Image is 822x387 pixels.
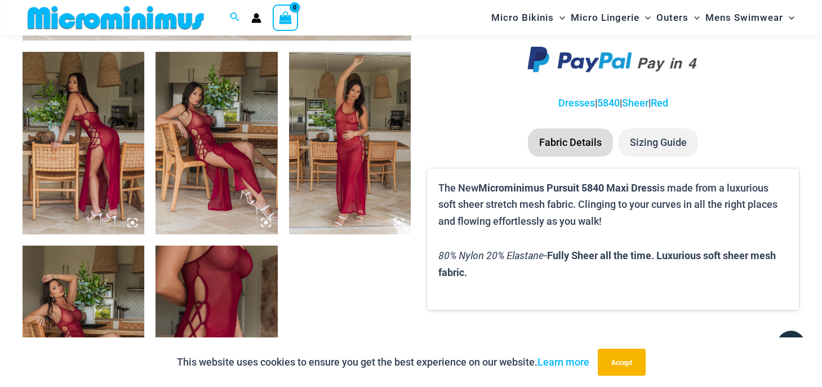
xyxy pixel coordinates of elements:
[783,3,794,32] span: Menu Toggle
[230,11,240,25] a: Search icon link
[656,3,688,32] span: Outers
[438,248,776,279] b: Fully Sheer all the time. Luxurious soft sheer mesh fabric.
[251,13,261,23] a: Account icon link
[597,97,620,109] a: 5840
[537,356,589,368] a: Learn more
[23,52,144,235] img: Pursuit Ruby Red 5840 Dress
[438,248,544,262] i: 80% Nylon 20% Elastane
[23,5,208,30] img: MM SHOP LOGO FLAT
[651,97,668,109] a: Red
[478,181,657,194] b: Microminimus Pursuit 5840 Maxi Dress
[598,349,646,376] button: Accept
[155,52,277,235] img: Pursuit Ruby Red 5840 Dress
[177,354,589,371] p: This website uses cookies to ensure you get the best experience on our website.
[488,3,568,32] a: Micro BikinisMenu ToggleMenu Toggle
[487,2,799,34] nav: Site Navigation
[554,3,565,32] span: Menu Toggle
[289,52,411,235] img: Pursuit Ruby Red 5840 Dress
[619,128,698,157] li: Sizing Guide
[639,3,651,32] span: Menu Toggle
[703,3,797,32] a: Mens SwimwearMenu ToggleMenu Toggle
[558,97,595,109] a: Dresses
[688,3,700,32] span: Menu Toggle
[273,5,299,30] a: View Shopping Cart, empty
[426,95,799,112] p: | | |
[571,3,639,32] span: Micro Lingerie
[622,97,648,109] a: Sheer
[568,3,654,32] a: Micro LingerieMenu ToggleMenu Toggle
[438,180,788,230] p: The New is made from a luxurious soft sheer stretch mesh fabric. Clinging to your curves in all t...
[705,3,783,32] span: Mens Swimwear
[528,128,613,157] li: Fabric Details
[491,3,554,32] span: Micro Bikinis
[654,3,703,32] a: OutersMenu ToggleMenu Toggle
[438,247,788,281] p: -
